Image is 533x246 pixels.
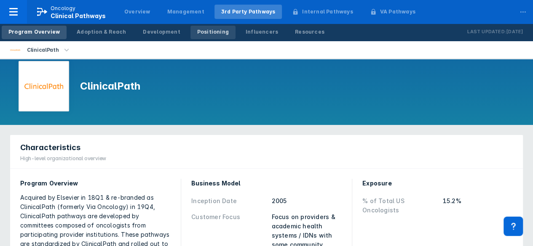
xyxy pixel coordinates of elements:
div: ... [514,1,531,19]
div: Internal Pathways [302,8,353,16]
a: Adoption & Reach [70,26,133,39]
a: 3rd Party Pathways [214,5,282,19]
div: Influencers [246,28,278,36]
div: Resources [295,28,324,36]
div: ClinicalPath [24,44,62,56]
p: Oncology [51,5,76,12]
span: Characteristics [20,143,80,153]
div: Exposure [362,179,513,188]
p: [DATE] [506,28,523,36]
div: Positioning [197,28,229,36]
a: Program Overview [2,26,67,39]
a: Overview [118,5,157,19]
h1: ClinicalPath [80,79,140,93]
img: via-oncology [24,67,63,106]
div: Management [167,8,204,16]
a: Positioning [190,26,236,39]
img: via-oncology [10,45,20,55]
div: Overview [124,8,150,16]
div: % of Total US Oncologists [362,196,438,215]
div: Inception Date [191,196,267,206]
div: VA Pathways [380,8,415,16]
div: Business Model [191,179,342,188]
div: Program Overview [20,179,171,188]
div: Contact Support [504,217,523,236]
div: 15.2% [443,196,513,215]
div: Program Overview [8,28,60,36]
div: 2005 [272,196,342,206]
a: Resources [288,26,331,39]
a: Management [161,5,211,19]
div: 3rd Party Pathways [221,8,276,16]
a: Development [136,26,187,39]
div: Adoption & Reach [77,28,126,36]
div: High-level organizational overview [20,155,106,162]
p: Last Updated: [467,28,506,36]
div: Development [143,28,180,36]
span: Clinical Pathways [51,12,106,19]
a: Influencers [239,26,285,39]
